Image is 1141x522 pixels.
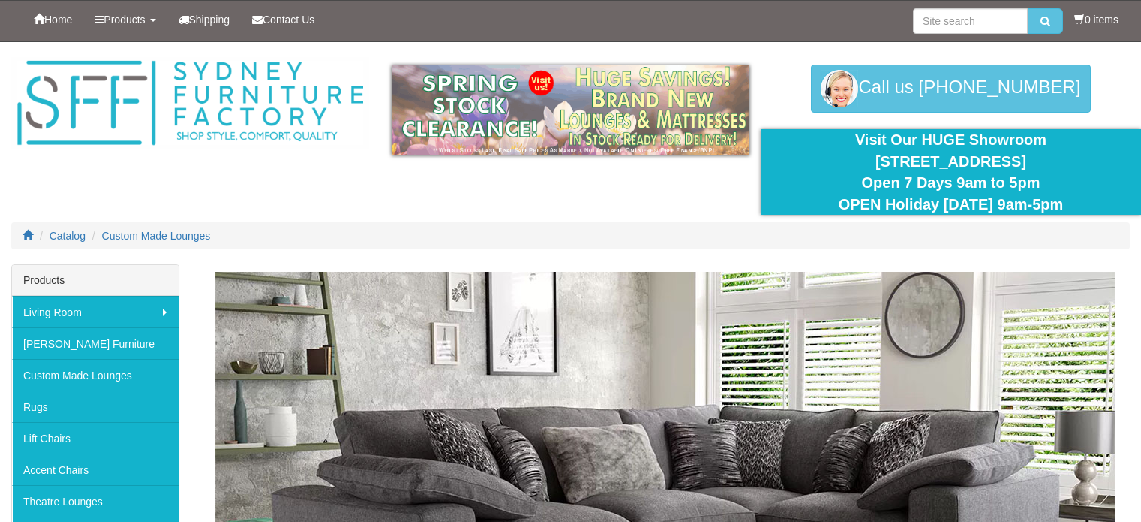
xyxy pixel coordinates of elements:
[1074,12,1118,27] li: 0 items
[913,8,1028,34] input: Site search
[23,1,83,38] a: Home
[12,485,179,517] a: Theatre Lounges
[167,1,242,38] a: Shipping
[11,57,369,149] img: Sydney Furniture Factory
[12,359,179,391] a: Custom Made Lounges
[392,65,749,155] img: spring-sale.gif
[102,230,211,242] a: Custom Made Lounges
[12,454,179,485] a: Accent Chairs
[241,1,326,38] a: Contact Us
[12,391,179,422] a: Rugs
[104,14,145,26] span: Products
[12,265,179,296] div: Products
[189,14,230,26] span: Shipping
[263,14,314,26] span: Contact Us
[44,14,72,26] span: Home
[83,1,167,38] a: Products
[50,230,86,242] a: Catalog
[12,327,179,359] a: [PERSON_NAME] Furniture
[12,296,179,327] a: Living Room
[12,422,179,454] a: Lift Chairs
[772,129,1130,215] div: Visit Our HUGE Showroom [STREET_ADDRESS] Open 7 Days 9am to 5pm OPEN Holiday [DATE] 9am-5pm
